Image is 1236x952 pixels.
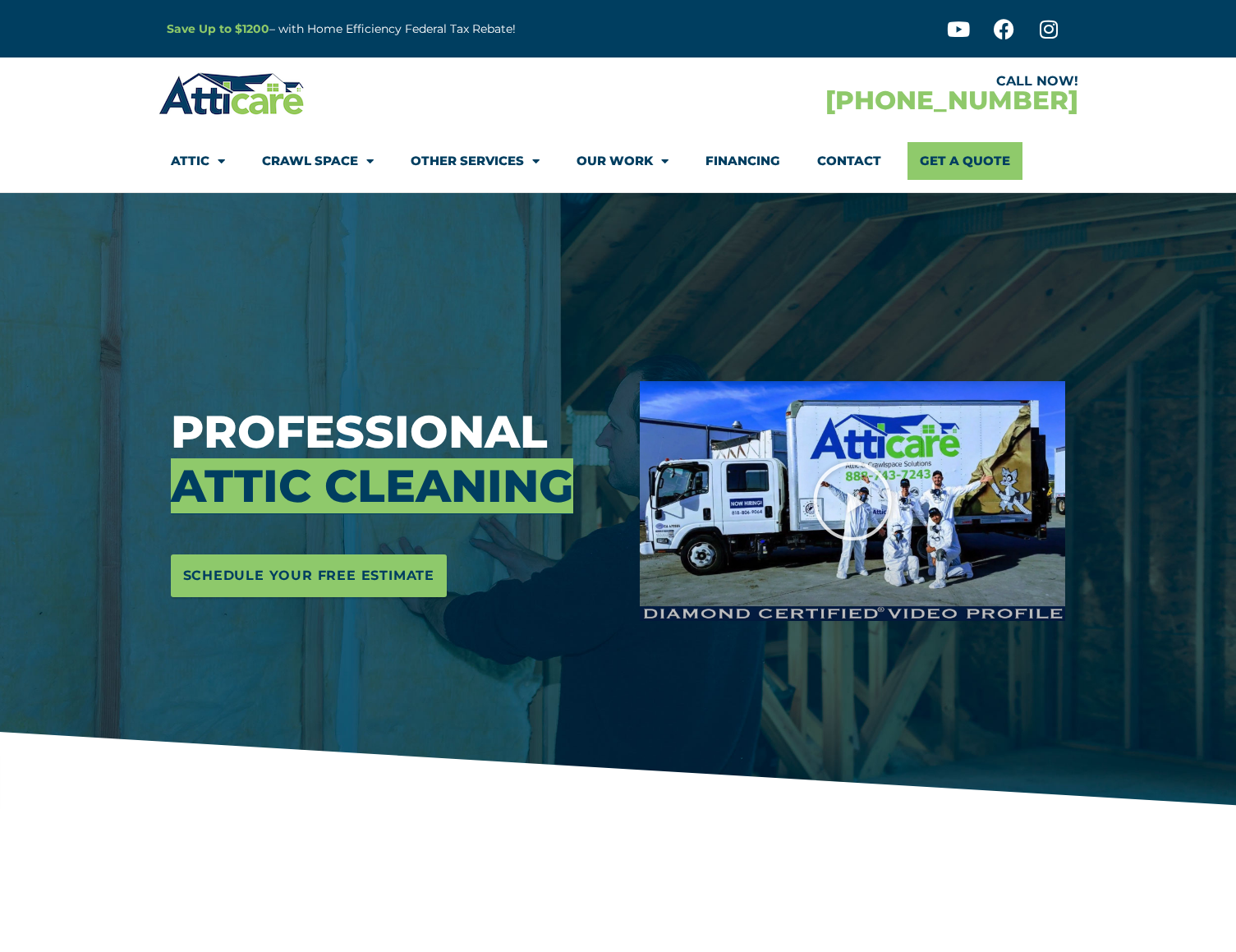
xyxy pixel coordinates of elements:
a: Financing [705,142,780,180]
span: Schedule Your Free Estimate [183,563,435,589]
div: CALL NOW! [618,75,1078,88]
h3: Professional [171,405,616,513]
a: Save Up to $1200 [167,21,269,36]
p: – with Home Efficiency Federal Tax Rebate! [167,20,699,39]
a: Schedule Your Free Estimate [171,554,448,597]
a: Contact [817,142,881,180]
div: Play Video [811,460,894,542]
a: Our Work [577,142,669,180]
a: Other Services [411,142,540,180]
a: Get A Quote [907,142,1022,180]
span: Attic Cleaning [171,458,573,513]
a: Crawl Space [262,142,374,180]
nav: Menu [171,142,1066,180]
a: Attic [171,142,225,180]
